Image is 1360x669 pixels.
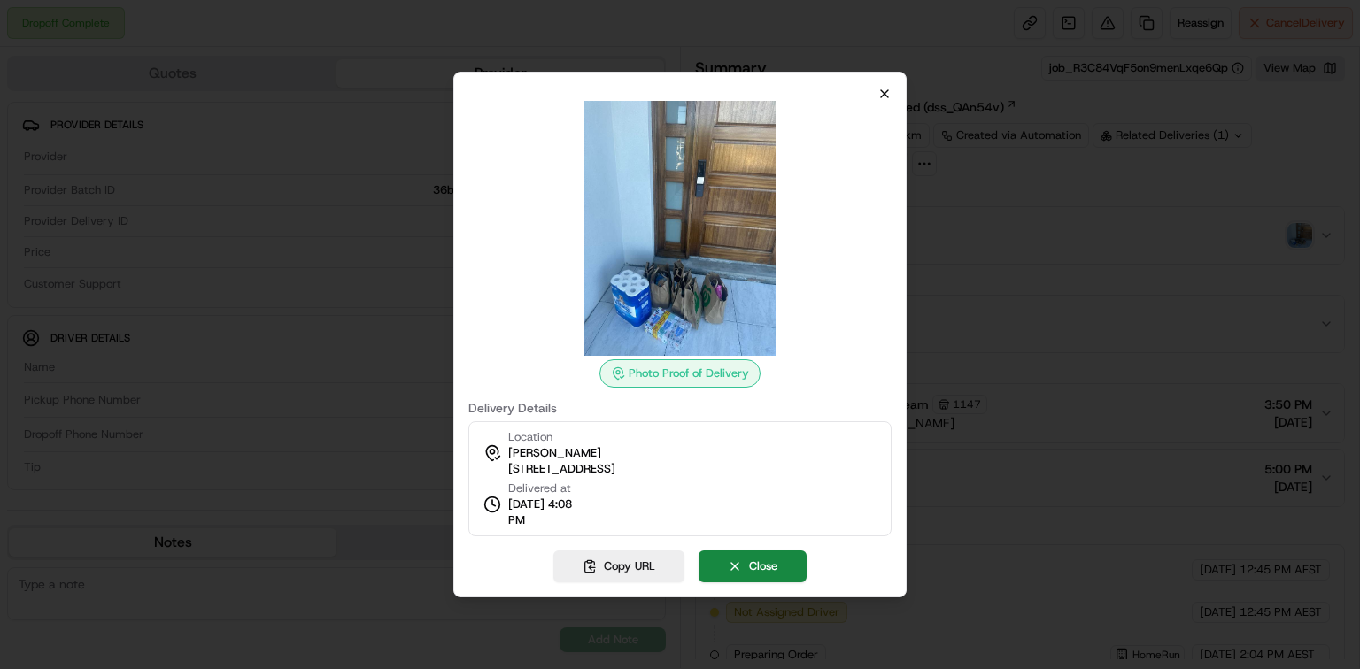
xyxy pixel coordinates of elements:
label: Delivery Details [468,402,892,414]
button: Copy URL [553,550,684,582]
button: Close [699,550,807,582]
span: [DATE] 4:08 PM [508,496,590,528]
div: Photo Proof of Delivery [599,359,761,388]
span: Delivered at [508,481,590,496]
span: Location [508,429,552,445]
span: [STREET_ADDRESS] [508,461,615,477]
span: [PERSON_NAME] [508,445,601,461]
img: photo_proof_of_delivery image [552,101,807,356]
